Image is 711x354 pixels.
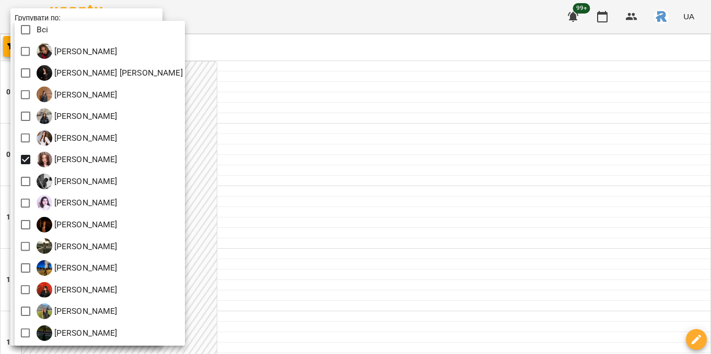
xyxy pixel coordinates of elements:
img: Р [37,238,52,254]
div: Оліярчук Поліна Сергіївна [37,217,118,233]
a: К [PERSON_NAME] [37,195,118,211]
p: [PERSON_NAME] [52,284,118,296]
p: [PERSON_NAME] [52,110,118,123]
a: Г [PERSON_NAME] [37,87,118,102]
img: Д [37,108,52,124]
img: О [37,217,52,233]
div: Желізняк Єлизавета Сергіївна [37,130,118,146]
p: [PERSON_NAME] [52,305,118,318]
div: Шамайло Наталія Миколаївна [37,303,118,319]
a: Б [PERSON_NAME] [PERSON_NAME] [37,65,183,81]
a: О [PERSON_NAME] [37,217,118,233]
p: [PERSON_NAME] [52,218,118,231]
div: Романенко Карим Рустамович [37,238,118,254]
p: [PERSON_NAME] [52,240,118,253]
div: Шумило Юстина Остапівна [37,325,118,341]
img: Ш [37,325,52,341]
div: Ковальчук Юлія Олександрівна [37,195,118,211]
img: Г [37,87,52,102]
div: Білохвостова Анна Олександрівна [37,65,183,81]
img: Б [37,65,52,81]
img: К [37,195,52,211]
a: С [PERSON_NAME] [37,260,118,276]
img: К [37,152,52,167]
p: [PERSON_NAME] [PERSON_NAME] [52,67,183,79]
a: Д [PERSON_NAME] [37,108,118,124]
img: Ш [37,303,52,319]
p: [PERSON_NAME] [52,197,118,209]
p: Всі [37,23,48,36]
p: [PERSON_NAME] [52,153,118,166]
a: С [PERSON_NAME] [37,282,118,298]
p: [PERSON_NAME] [52,45,118,58]
a: К [PERSON_NAME] [37,174,118,189]
img: Б [37,43,52,59]
a: Ж [PERSON_NAME] [37,130,118,146]
a: Ш [PERSON_NAME] [37,325,118,341]
img: С [37,260,52,276]
img: С [37,282,52,298]
p: [PERSON_NAME] [52,262,118,274]
p: [PERSON_NAME] [52,89,118,101]
img: Ж [37,130,52,146]
p: [PERSON_NAME] [52,132,118,144]
p: [PERSON_NAME] [52,327,118,339]
div: Сосніцька Вероніка Павлівна [37,282,118,298]
img: К [37,174,52,189]
a: Б [PERSON_NAME] [37,43,118,59]
a: К [PERSON_NAME] [37,152,118,167]
p: [PERSON_NAME] [52,175,118,188]
a: Ш [PERSON_NAME] [37,303,118,319]
div: Гаджієва Мельтем [37,87,118,102]
a: Р [PERSON_NAME] [37,238,118,254]
div: Бондар Влада Сергіївна [37,43,118,59]
div: Денисенко Анна Павлівна [37,108,118,124]
div: Салань Юліанна Олегівна [37,260,118,276]
div: Кирилова Софія Сергіївна [37,174,118,189]
div: Калашник Анастасія Володимирівна [37,152,118,167]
